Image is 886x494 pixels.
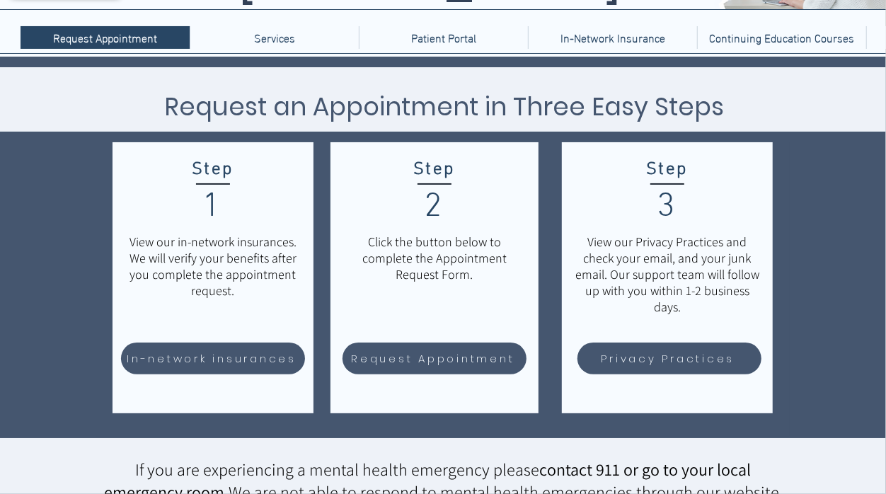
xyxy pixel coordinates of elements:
p: In-Network Insurance [553,26,672,49]
span: Step [646,159,688,180]
p: Continuing Education Courses [703,26,862,49]
p: View our Privacy Practices and check your email, and your junk email. Our support team will follo... [573,234,761,315]
a: Continuing Education Courses [697,26,866,49]
span: 3 [657,187,677,228]
span: Request Appointment [351,350,514,367]
span: Privacy Practices [602,350,735,367]
p: Patient Portal [404,26,483,49]
a: Patient Portal [359,26,528,49]
p: Click the button below to complete the Appointment Request Form. [345,234,524,282]
a: In-Network Insurance [528,26,697,49]
div: Services [190,26,359,49]
span: 2 [424,187,444,228]
span: In-network insurances [127,350,297,367]
span: Step [192,159,234,180]
p: Services [247,26,302,49]
span: Step [413,159,455,180]
a: In-network insurances [121,343,305,374]
a: Request Appointment [21,26,190,49]
p: Request Appointment [47,26,165,49]
span: 1 [202,187,222,228]
h3: Request an Appointment in Three Easy Steps [96,88,792,125]
p: View our in-network insurances. We will verify your benefits after you complete the appointment r... [123,234,303,299]
a: Privacy Practices [577,343,761,374]
a: Request Appointment [343,343,527,374]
